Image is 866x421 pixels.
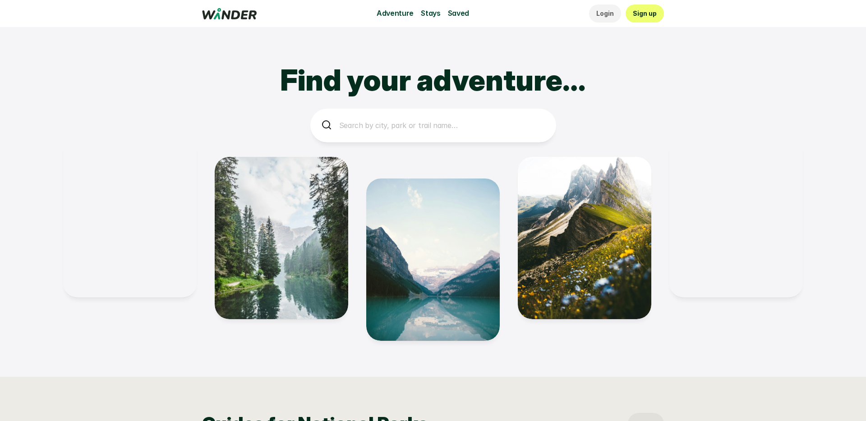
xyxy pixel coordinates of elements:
a: Login [589,5,621,23]
p: Stays [421,8,440,19]
p: Saved [448,8,469,19]
a: Search by city, park or trail name… [310,109,556,142]
p: Adventure [377,8,414,19]
h1: Find your adventure… [43,63,823,98]
p: Login [596,9,614,18]
a: Sign up [626,5,664,23]
p: Sign up [633,9,657,18]
p: Search by city, park or trail name… [339,120,545,132]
